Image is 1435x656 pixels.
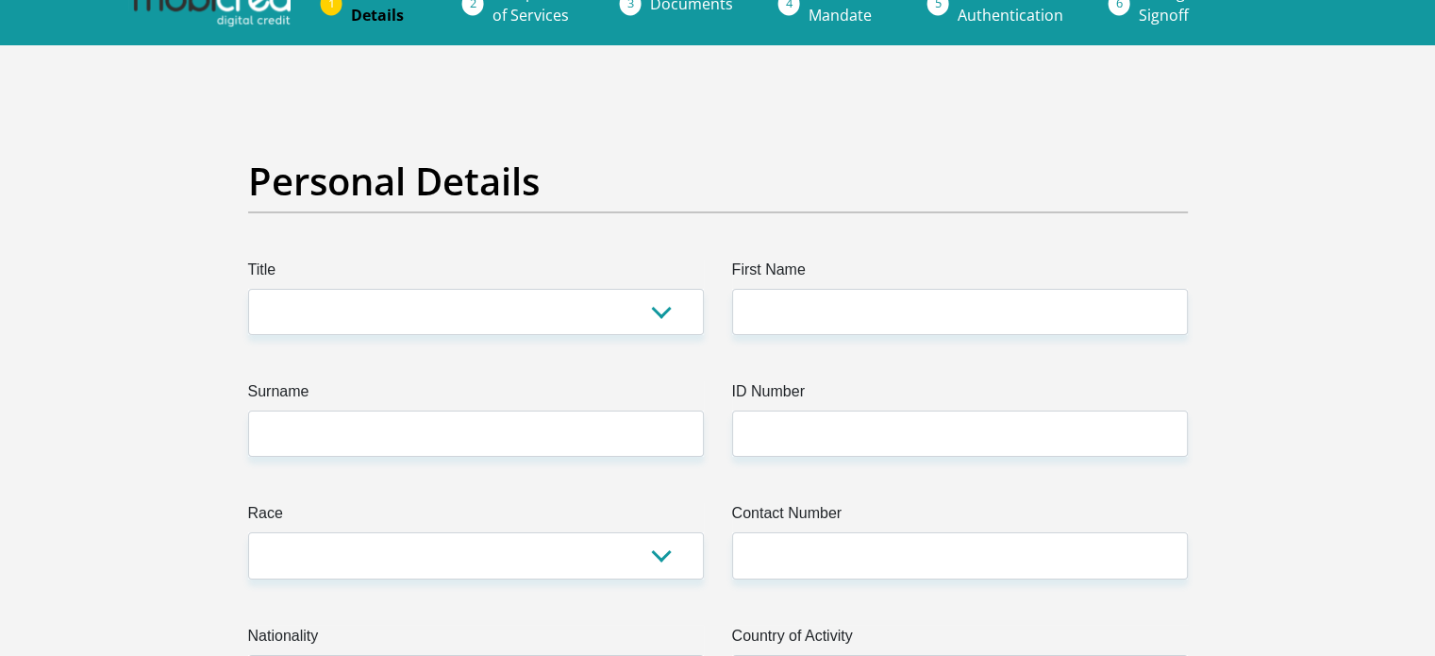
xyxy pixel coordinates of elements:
input: Surname [248,411,704,457]
input: First Name [732,289,1188,335]
label: Surname [248,380,704,411]
label: Country of Activity [732,625,1188,655]
label: ID Number [732,380,1188,411]
label: Nationality [248,625,704,655]
label: First Name [732,259,1188,289]
input: Contact Number [732,532,1188,579]
label: Title [248,259,704,289]
h2: Personal Details [248,159,1188,204]
label: Race [248,502,704,532]
input: ID Number [732,411,1188,457]
label: Contact Number [732,502,1188,532]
